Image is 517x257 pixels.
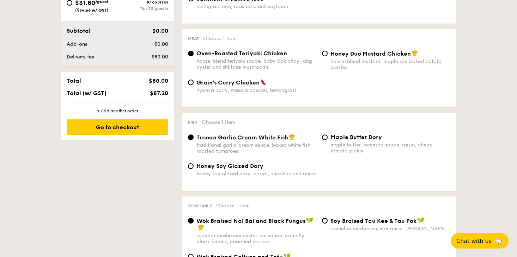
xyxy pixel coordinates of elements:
input: ⁠Soy Braised Tau Kee & Tau Pokcamellia mushroom, star anise, [PERSON_NAME] [322,218,328,224]
div: traditional garlic cream sauce, baked white fish, roasted tomatoes [196,142,316,154]
span: $80.00 [152,54,168,60]
input: Wok Braised Nai Bai and Black Fungussuperior mushroom oyster soy sauce, crunchy black fungus, poa... [188,218,194,224]
span: Choose 1 item [203,36,237,42]
span: Total [67,77,81,84]
div: + Add another order [67,108,168,114]
div: superior mushroom oyster soy sauce, crunchy black fungus, poached nai bai [196,233,316,245]
span: Maple Butter Dory [330,134,382,140]
span: Add-ons [67,41,87,47]
span: $80.00 [149,77,168,84]
span: Meat [188,36,199,41]
span: $0.00 [152,27,168,34]
span: Fish [188,120,197,125]
span: Wok Braised Nai Bai and Black Fungus [196,218,305,224]
img: icon-chef-hat.a58ddaea.svg [412,50,418,56]
div: house-blend mustard, maple soy baked potato, parsley [330,58,450,70]
div: Min 30 guests [117,6,168,11]
div: honey soy glazed dory, carrot, zucchini and onion [196,171,316,177]
div: multigrain rice, roasted black soybean [196,4,316,10]
input: Tuscan Garlic Cream White Fishtraditional garlic cream sauce, baked white fish, roasted tomatoes [188,134,194,140]
input: Honey Duo Mustard Chickenhouse-blend mustard, maple soy baked potato, parsley [322,51,328,56]
img: icon-vegan.f8ff3823.svg [306,217,313,224]
span: Vegetable [188,203,212,208]
span: $0.00 [154,41,168,47]
img: icon-chef-hat.a58ddaea.svg [198,224,204,231]
span: ($34.66 w/ GST) [75,8,109,13]
button: Chat with us🦙 [451,233,509,249]
span: 🦙 [494,237,503,245]
img: icon-vegan.f8ff3823.svg [417,217,424,224]
input: Honey Soy Glazed Doryhoney soy glazed dory, carrot, zucchini and onion [188,163,194,169]
input: Grain's Curry Chickennyonya curry, masala powder, lemongrass [188,80,194,85]
span: Choose 1 item [216,203,250,209]
input: Maple Butter Dorymaple butter, romesco sauce, raisin, cherry tomato pickle [322,134,328,140]
span: Choose 1 item [202,119,235,125]
div: camellia mushroom, star anise, [PERSON_NAME] [330,226,450,232]
img: icon-spicy.37a8142b.svg [260,79,267,85]
span: Subtotal [67,27,91,34]
span: $87.20 [150,90,168,96]
span: Oven-Roasted Teriyaki Chicken [196,50,287,57]
span: ⁠Soy Braised Tau Kee & Tau Pok [330,218,416,224]
input: Oven-Roasted Teriyaki Chickenhouse-blend teriyaki sauce, baby bok choy, king oyster and shiitake ... [188,51,194,56]
span: Total (w/ GST) [67,90,107,96]
div: maple butter, romesco sauce, raisin, cherry tomato pickle [330,142,450,154]
span: Honey Soy Glazed Dory [196,163,263,169]
img: icon-chef-hat.a58ddaea.svg [289,134,295,140]
span: Honey Duo Mustard Chicken [330,50,411,57]
span: Grain's Curry Chicken [196,79,260,86]
div: nyonya curry, masala powder, lemongrass [196,87,316,93]
div: house-blend teriyaki sauce, baby bok choy, king oyster and shiitake mushrooms [196,58,316,70]
span: Tuscan Garlic Cream White Fish [196,134,288,141]
span: Chat with us [456,238,492,244]
span: Delivery fee [67,54,95,60]
div: Go to checkout [67,119,168,135]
